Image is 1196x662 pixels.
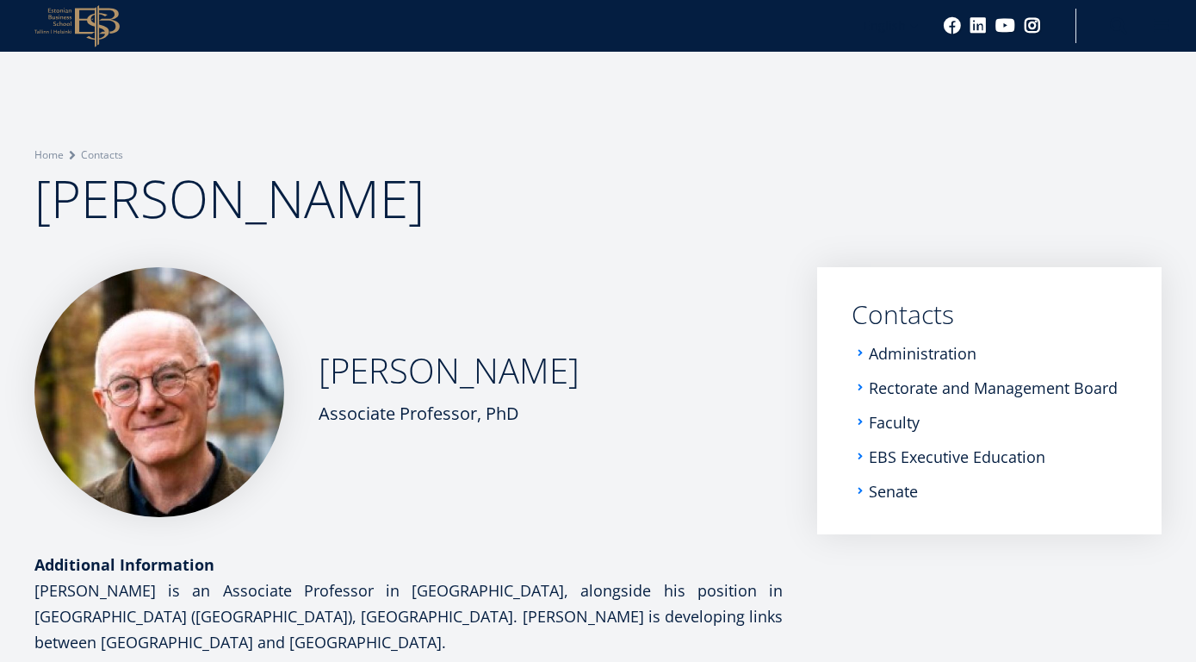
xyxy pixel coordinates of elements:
a: EBS Executive Education [869,448,1045,465]
a: Facebook [944,17,961,34]
a: Faculty [869,414,920,431]
a: Rectorate and Management Board [869,379,1118,397]
h2: [PERSON_NAME] [319,349,579,392]
a: Home [34,147,64,164]
a: Linkedin [970,17,987,34]
a: Contacts [852,302,1127,328]
div: Associate Professor, PhD [319,401,579,427]
a: Instagram [1024,17,1041,34]
img: David Peck [34,267,284,517]
div: Additional Information [34,552,783,578]
a: Contacts [81,147,123,164]
a: Senate [869,483,918,500]
p: [PERSON_NAME] is an Associate Professor in [GEOGRAPHIC_DATA], alongside his position in [GEOGRAPH... [34,578,783,655]
a: Youtube [995,17,1015,34]
a: Administration [869,345,976,362]
span: [PERSON_NAME] [34,163,424,234]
